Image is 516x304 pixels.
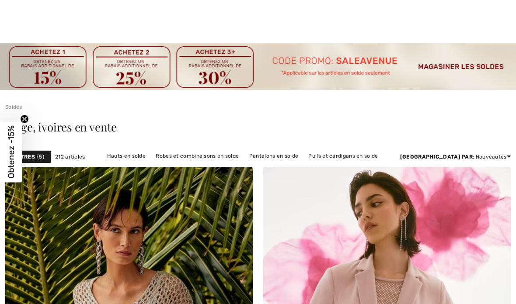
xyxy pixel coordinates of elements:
[400,153,511,161] div: : Nouveautés
[245,150,303,162] a: Pantalons en solde
[103,150,150,162] a: Hauts en solde
[261,162,351,173] a: Vêtements d'extérieur en solde
[400,154,473,160] strong: [GEOGRAPHIC_DATA] par
[304,150,382,162] a: Pulls et cardigans en solde
[13,153,35,161] strong: Filtres
[212,162,260,173] a: Jupes en solde
[20,115,29,124] button: Close teaser
[5,119,117,135] span: Beige, ivoires en vente
[5,104,22,110] a: Soldes
[37,153,44,161] span: 5
[134,162,210,173] a: Vestes et blazers en solde
[6,126,16,179] span: Obtenez -15%
[55,153,85,161] span: 212 articles
[151,150,243,162] a: Robes et combinaisons en solde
